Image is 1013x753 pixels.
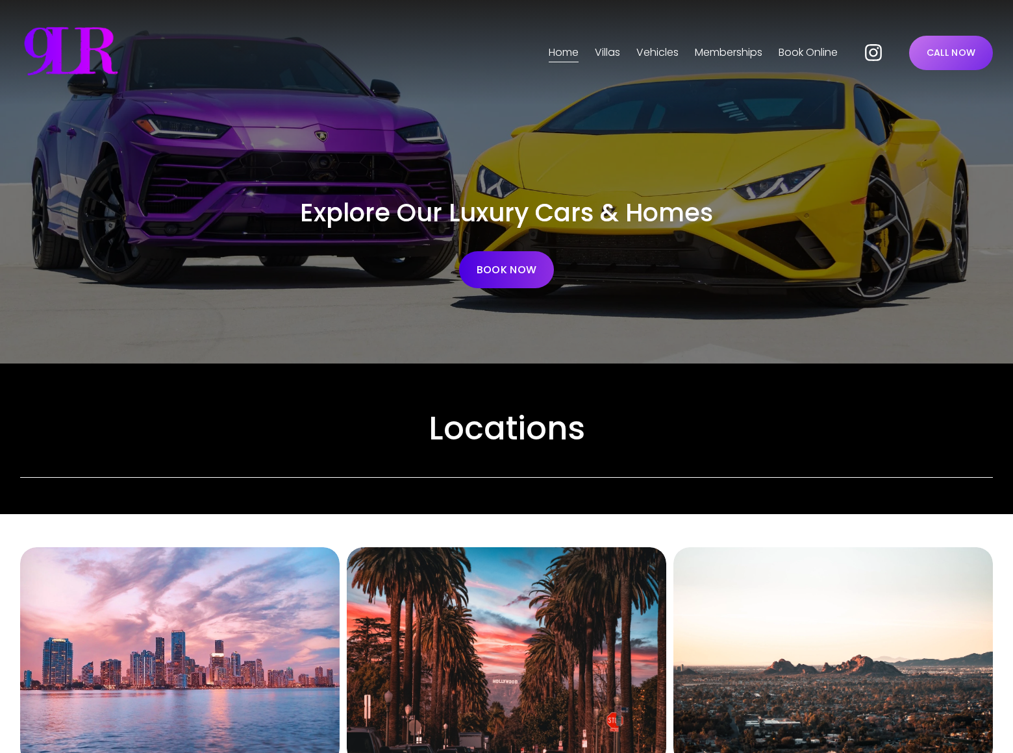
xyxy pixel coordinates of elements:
a: Home [549,42,579,63]
a: BOOK NOW [459,251,554,288]
h2: Locations [20,408,993,450]
span: Vehicles [636,43,679,62]
a: Book Online [779,42,838,63]
a: Instagram [863,42,884,63]
img: 999 Luxury Rentals [20,20,121,85]
a: folder dropdown [595,42,620,63]
span: Explore Our Luxury Cars & Homes [300,195,713,230]
a: folder dropdown [636,42,679,63]
a: CALL NOW [909,36,993,70]
span: Villas [595,43,620,62]
a: Memberships [695,42,762,63]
